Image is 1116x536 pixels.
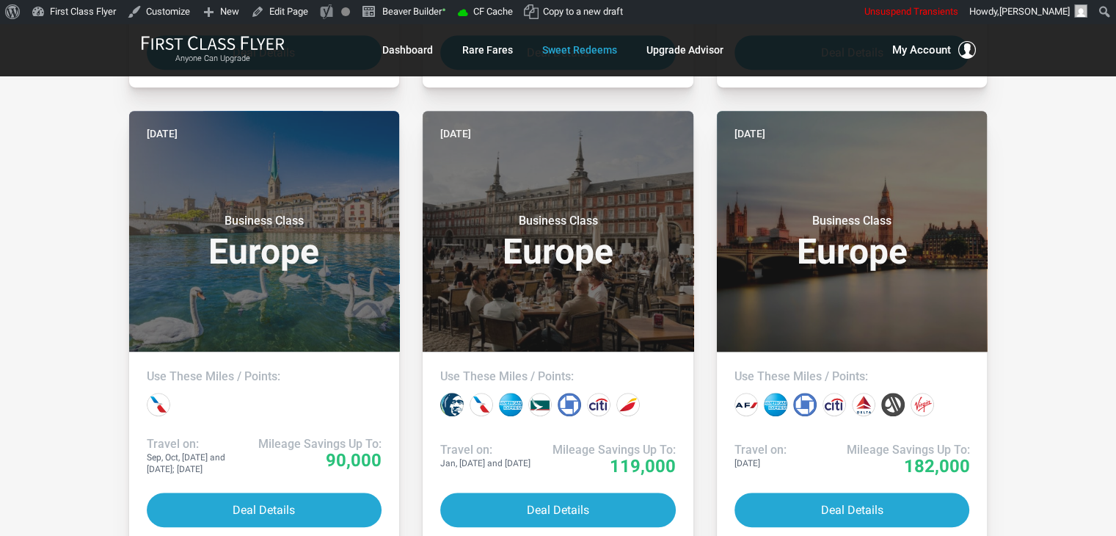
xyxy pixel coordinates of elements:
small: Anyone Can Upgrade [141,54,285,64]
div: Chase points [793,393,817,416]
time: [DATE] [734,126,765,142]
h4: Use These Miles / Points: [147,369,382,384]
h3: Europe [440,214,676,269]
span: Unsuspend Transients [864,6,958,17]
button: Deal Details [440,493,676,527]
a: Upgrade Advisor [646,37,723,63]
div: Alaska miles [440,393,464,416]
h3: Europe [734,214,970,269]
div: Virgin Atlantic miles [911,393,934,416]
h4: Use These Miles / Points: [440,369,676,384]
span: [PERSON_NAME] [999,6,1070,17]
h3: Europe [147,214,382,269]
a: Sweet Redeems [542,37,617,63]
div: American miles [470,393,493,416]
div: American miles [147,393,170,416]
div: Air France miles [734,393,758,416]
span: My Account [892,41,951,59]
div: Citi points [823,393,846,416]
a: Rare Fares [462,37,513,63]
button: My Account [892,41,976,59]
div: Iberia miles [616,393,640,416]
small: Business Class [172,214,356,228]
div: Citi points [587,393,610,416]
div: Amex points [764,393,787,416]
div: Amex points [499,393,522,416]
time: [DATE] [147,126,178,142]
small: Business Class [760,214,944,228]
span: • [442,2,446,18]
small: Business Class [466,214,649,228]
img: First Class Flyer [141,35,285,51]
div: Marriott points [881,393,905,416]
a: First Class FlyerAnyone Can Upgrade [141,35,285,65]
h4: Use These Miles / Points: [734,369,970,384]
div: Delta miles [852,393,875,416]
time: [DATE] [440,126,471,142]
button: Deal Details [147,493,382,527]
div: Cathay Pacific miles [528,393,552,416]
div: Chase points [558,393,581,416]
button: Deal Details [734,493,970,527]
a: Dashboard [382,37,433,63]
